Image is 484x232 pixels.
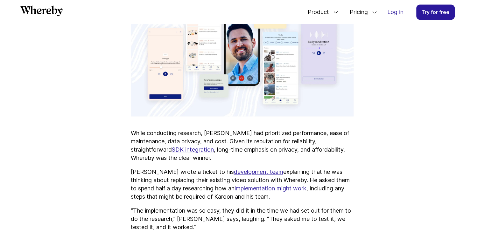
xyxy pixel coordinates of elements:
[235,185,306,192] a: implementation might work
[131,129,354,162] p: While conducting research, [PERSON_NAME] had prioritized performance, ease of maintenance, data p...
[301,2,331,23] span: Product
[234,168,283,175] a: development team
[131,168,354,201] p: [PERSON_NAME] wrote a ticket to his explaining that he was thinking about replacing their existin...
[20,5,63,16] svg: Whereby
[416,4,455,20] a: Try for free
[20,5,63,18] a: Whereby
[172,146,214,153] a: SDK integration
[382,5,409,19] a: Log in
[131,207,354,231] p: “The implementation was so easy, they did it in the time we had set out for them to do the resear...
[343,2,369,23] span: Pricing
